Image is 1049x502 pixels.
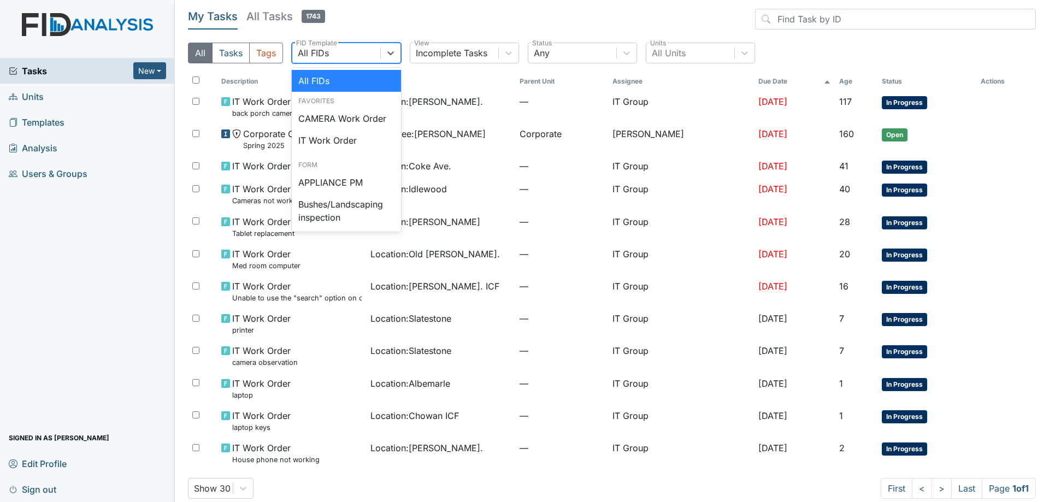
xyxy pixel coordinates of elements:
[370,280,499,293] span: Location : [PERSON_NAME]. ICF
[370,247,500,261] span: Location : Old [PERSON_NAME].
[302,10,325,23] span: 1743
[951,478,982,499] a: Last
[212,43,250,63] button: Tasks
[839,96,852,107] span: 117
[292,228,401,250] div: CAMERA Work Order
[882,161,927,174] span: In Progress
[292,160,401,170] div: Form
[839,378,843,389] span: 1
[839,249,850,259] span: 20
[882,184,927,197] span: In Progress
[9,455,67,472] span: Edit Profile
[754,72,835,91] th: Toggle SortBy
[758,216,787,227] span: [DATE]
[608,405,755,437] td: IT Group
[366,72,515,91] th: Toggle SortBy
[292,193,401,228] div: Bushes/Landscaping inspection
[758,313,787,324] span: [DATE]
[232,409,291,433] span: IT Work Order laptop keys
[232,280,362,303] span: IT Work Order Unable to use the "search" option on cameras.
[370,160,451,173] span: Location : Coke Ave.
[534,46,550,60] div: Any
[298,46,329,60] div: All FIDs
[9,114,64,131] span: Templates
[232,215,294,239] span: IT Work Order Tablet replacement
[520,95,603,108] span: —
[839,216,850,227] span: 28
[881,478,912,499] a: First
[232,390,291,400] small: laptop
[520,409,603,422] span: —
[370,409,459,422] span: Location : Chowan ICF
[835,72,877,91] th: Toggle SortBy
[416,46,487,60] div: Incomplete Tasks
[608,275,755,308] td: IT Group
[608,340,755,372] td: IT Group
[9,429,109,446] span: Signed in as [PERSON_NAME]
[370,312,451,325] span: Location : Slatestone
[608,308,755,340] td: IT Group
[758,128,787,139] span: [DATE]
[520,127,562,140] span: Corporate
[292,70,401,92] div: All FIDs
[608,211,755,243] td: IT Group
[839,128,854,139] span: 160
[232,196,303,206] small: Cameras not working
[520,344,603,357] span: —
[232,344,298,368] span: IT Work Order camera observation
[292,129,401,151] div: IT Work Order
[292,108,401,129] div: CAMERA Work Order
[882,378,927,391] span: In Progress
[232,228,294,239] small: Tablet replacement
[249,43,283,63] button: Tags
[839,184,850,194] span: 40
[520,215,603,228] span: —
[877,72,976,91] th: Toggle SortBy
[932,478,952,499] a: >
[232,357,298,368] small: camera observation
[608,178,755,210] td: IT Group
[243,127,337,151] span: Corporate Compliance Spring 2025
[232,293,362,303] small: Unable to use the "search" option on cameras.
[882,281,927,294] span: In Progress
[982,478,1036,499] span: Page
[9,165,87,182] span: Users & Groups
[976,72,1031,91] th: Actions
[232,247,300,271] span: IT Work Order Med room computer
[520,182,603,196] span: —
[839,281,848,292] span: 16
[9,64,133,78] span: Tasks
[243,140,337,151] small: Spring 2025
[758,442,787,453] span: [DATE]
[232,377,291,400] span: IT Work Order laptop
[188,43,283,63] div: Type filter
[194,482,231,495] div: Show 30
[652,46,686,60] div: All Units
[232,325,291,335] small: printer
[882,96,927,109] span: In Progress
[758,161,787,172] span: [DATE]
[9,139,57,156] span: Analysis
[370,377,450,390] span: Location : Albemarle
[370,441,483,454] span: Location : [PERSON_NAME].
[292,172,401,193] div: APPLIANCE PM
[881,478,1036,499] nav: task-pagination
[882,216,927,229] span: In Progress
[232,454,320,465] small: House phone not working
[608,373,755,405] td: IT Group
[758,249,787,259] span: [DATE]
[217,72,366,91] th: Toggle SortBy
[839,313,844,324] span: 7
[912,478,932,499] a: <
[608,91,755,123] td: IT Group
[608,155,755,178] td: IT Group
[192,76,199,84] input: Toggle All Rows Selected
[520,280,603,293] span: —
[882,313,927,326] span: In Progress
[608,72,755,91] th: Assignee
[882,410,927,423] span: In Progress
[608,243,755,275] td: IT Group
[232,160,291,173] span: IT Work Order
[520,247,603,261] span: —
[520,312,603,325] span: —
